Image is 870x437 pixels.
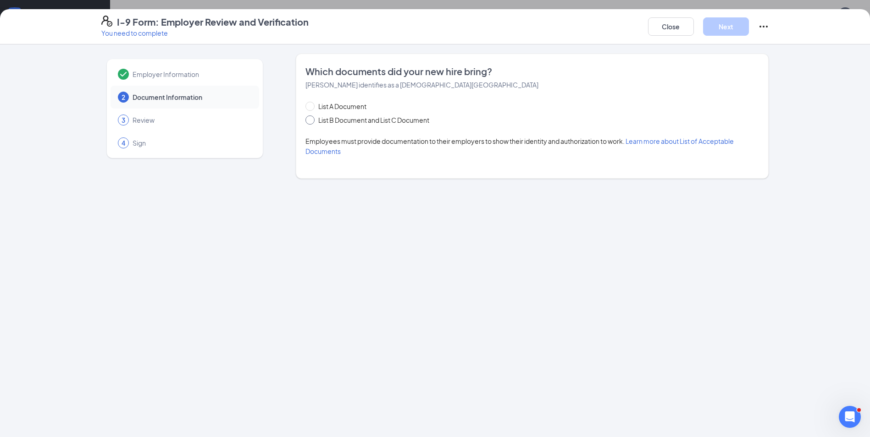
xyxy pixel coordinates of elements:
span: 2 [122,93,125,102]
span: Employer Information [133,70,250,79]
p: You need to complete [101,28,309,38]
span: List A Document [315,101,370,111]
span: 3 [122,115,125,125]
span: [PERSON_NAME] identifies as a [DEMOGRAPHIC_DATA][GEOGRAPHIC_DATA] [305,81,538,89]
h4: I-9 Form: Employer Review and Verification [117,16,309,28]
svg: Checkmark [118,69,129,80]
span: Review [133,115,250,125]
svg: FormI9EVerifyIcon [101,16,112,27]
span: List B Document and List C Document [315,115,433,125]
span: Document Information [133,93,250,102]
span: Employees must provide documentation to their employers to show their identity and authorization ... [305,137,734,155]
svg: Ellipses [758,21,769,32]
span: Which documents did your new hire bring? [305,65,759,78]
span: 4 [122,138,125,147]
button: Next [703,17,749,36]
button: Close [648,17,694,36]
iframe: Intercom live chat [839,406,861,428]
span: Sign [133,138,250,147]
